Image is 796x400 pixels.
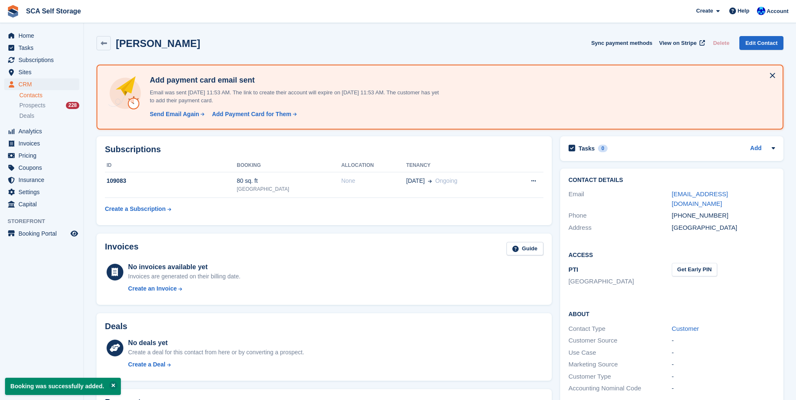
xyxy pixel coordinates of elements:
[659,39,697,47] span: View on Stripe
[18,78,69,90] span: CRM
[19,101,45,109] span: Prospects
[7,5,19,18] img: stora-icon-8386f47178a22dfd0bd8f6a31ec36ba5ce8667c1dd55bd0f319d3a0aa187defe.svg
[569,266,578,273] span: PTI
[128,360,304,369] a: Create a Deal
[128,348,304,357] div: Create a deal for this contact from here or by converting a prospect.
[672,223,775,233] div: [GEOGRAPHIC_DATA]
[128,284,240,293] a: Create an Invoice
[18,150,69,161] span: Pricing
[672,372,775,382] div: -
[4,138,79,149] a: menu
[672,190,728,207] a: [EMAIL_ADDRESS][DOMAIN_NAME]
[569,177,775,184] h2: Contact Details
[105,242,138,256] h2: Invoices
[4,66,79,78] a: menu
[569,190,672,208] div: Email
[598,145,608,152] div: 0
[18,125,69,137] span: Analytics
[18,228,69,239] span: Booking Portal
[750,144,762,153] a: Add
[569,309,775,318] h2: About
[672,211,775,221] div: [PHONE_NUMBER]
[128,272,240,281] div: Invoices are generated on their billing date.
[105,322,127,331] h2: Deals
[8,217,84,226] span: Storefront
[105,205,166,213] div: Create a Subscription
[4,228,79,239] a: menu
[738,7,749,15] span: Help
[569,372,672,382] div: Customer Type
[105,177,237,185] div: 109083
[739,36,783,50] a: Edit Contact
[19,112,34,120] span: Deals
[672,384,775,393] div: -
[656,36,707,50] a: View on Stripe
[237,185,341,193] div: [GEOGRAPHIC_DATA]
[18,54,69,66] span: Subscriptions
[757,7,765,15] img: Kelly Neesham
[18,30,69,42] span: Home
[19,91,79,99] a: Contacts
[19,112,79,120] a: Deals
[18,138,69,149] span: Invoices
[569,360,672,369] div: Marketing Source
[107,75,143,111] img: add-payment-card-4dbda4983b697a7845d177d07a5d71e8a16f1ec00487972de202a45f1e8132f5.svg
[672,263,717,277] button: Get Early PIN
[672,336,775,345] div: -
[341,159,406,172] th: Allocation
[105,145,543,154] h2: Subscriptions
[4,30,79,42] a: menu
[4,150,79,161] a: menu
[105,159,237,172] th: ID
[66,102,79,109] div: 228
[146,75,440,85] h4: Add payment card email sent
[4,125,79,137] a: menu
[18,162,69,174] span: Coupons
[4,174,79,186] a: menu
[18,42,69,54] span: Tasks
[591,36,652,50] button: Sync payment methods
[18,198,69,210] span: Capital
[696,7,713,15] span: Create
[5,378,121,395] p: Booking was successfully added.
[128,262,240,272] div: No invoices available yet
[4,198,79,210] a: menu
[237,159,341,172] th: Booking
[506,242,543,256] a: Guide
[406,177,425,185] span: [DATE]
[212,110,291,119] div: Add Payment Card for Them
[569,324,672,334] div: Contact Type
[23,4,84,18] a: SCA Self Storage
[672,325,699,332] a: Customer
[237,177,341,185] div: 80 sq. ft
[4,54,79,66] a: menu
[569,250,775,259] h2: Access
[128,360,165,369] div: Create a Deal
[4,162,79,174] a: menu
[128,338,304,348] div: No deals yet
[19,101,79,110] a: Prospects 228
[672,348,775,358] div: -
[4,186,79,198] a: menu
[672,360,775,369] div: -
[406,159,508,172] th: Tenancy
[18,186,69,198] span: Settings
[569,211,672,221] div: Phone
[341,177,406,185] div: None
[435,177,457,184] span: Ongoing
[569,223,672,233] div: Address
[767,7,788,16] span: Account
[128,284,177,293] div: Create an Invoice
[710,36,733,50] button: Delete
[569,348,672,358] div: Use Case
[4,42,79,54] a: menu
[4,78,79,90] a: menu
[18,174,69,186] span: Insurance
[18,66,69,78] span: Sites
[146,88,440,105] p: Email was sent [DATE] 11:53 AM. The link to create their account will expire on [DATE] 11:53 AM. ...
[579,145,595,152] h2: Tasks
[69,229,79,239] a: Preview store
[209,110,298,119] a: Add Payment Card for Them
[116,38,200,49] h2: [PERSON_NAME]
[105,201,171,217] a: Create a Subscription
